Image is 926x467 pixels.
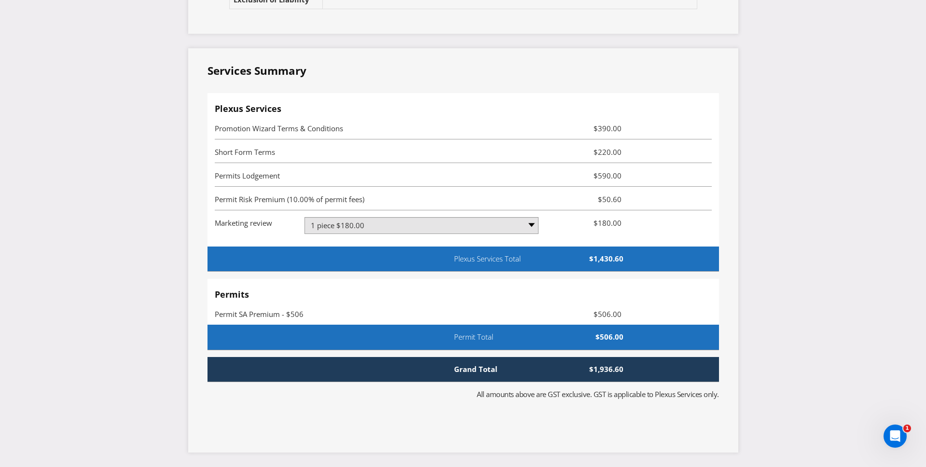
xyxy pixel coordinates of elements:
[215,147,275,157] span: Short Form Terms
[477,389,719,399] span: All amounts above are GST exclusive. GST is applicable to Plexus Services only.
[215,309,304,319] span: Permit SA Premium - $506
[546,123,629,134] span: $390.00
[215,218,272,228] span: Marketing review
[557,254,631,264] span: $1,430.60
[447,254,557,264] span: Plexus Services Total
[215,104,712,114] h4: Plexus Services
[546,170,629,181] span: $590.00
[215,171,280,180] span: Permits Lodgement
[546,146,629,158] span: $220.00
[215,124,343,133] span: Promotion Wizard Terms & Conditions
[546,217,629,229] span: $180.00
[215,194,364,204] span: Permit Risk Premium (10.00% of permit fees)
[903,425,911,432] span: 1
[546,193,629,205] span: $50.60
[884,425,907,448] iframe: Intercom live chat
[521,332,631,342] span: $506.00
[207,63,306,79] legend: Services Summary
[215,290,712,300] h4: Permits
[521,364,631,374] span: $1,936.60
[447,332,520,342] span: Permit Total
[447,364,520,374] span: Grand Total
[546,308,629,320] span: $506.00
